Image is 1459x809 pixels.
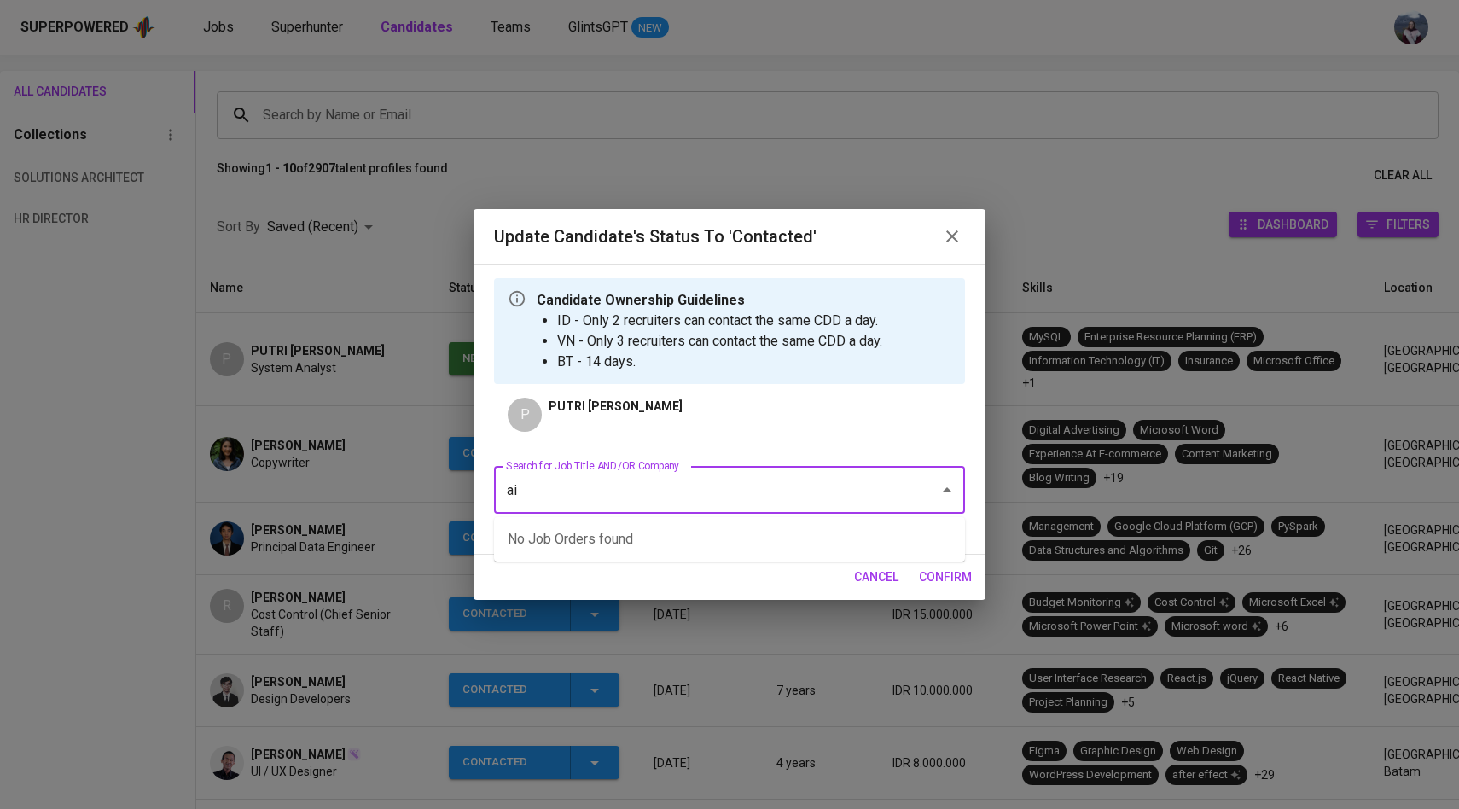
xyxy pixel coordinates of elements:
li: VN - Only 3 recruiters can contact the same CDD a day. [557,331,882,352]
li: ID - Only 2 recruiters can contact the same CDD a day. [557,311,882,331]
li: BT - 14 days. [557,352,882,372]
h6: Update Candidate's Status to 'Contacted' [494,223,817,250]
button: cancel [847,562,905,593]
span: cancel [854,567,898,588]
p: PUTRI [PERSON_NAME] [549,398,683,415]
button: Close [935,478,959,502]
p: Candidate Ownership Guidelines [537,290,882,311]
button: confirm [912,562,979,593]
div: P [508,398,542,432]
div: No Job Orders found [494,517,965,562]
span: confirm [919,567,972,588]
